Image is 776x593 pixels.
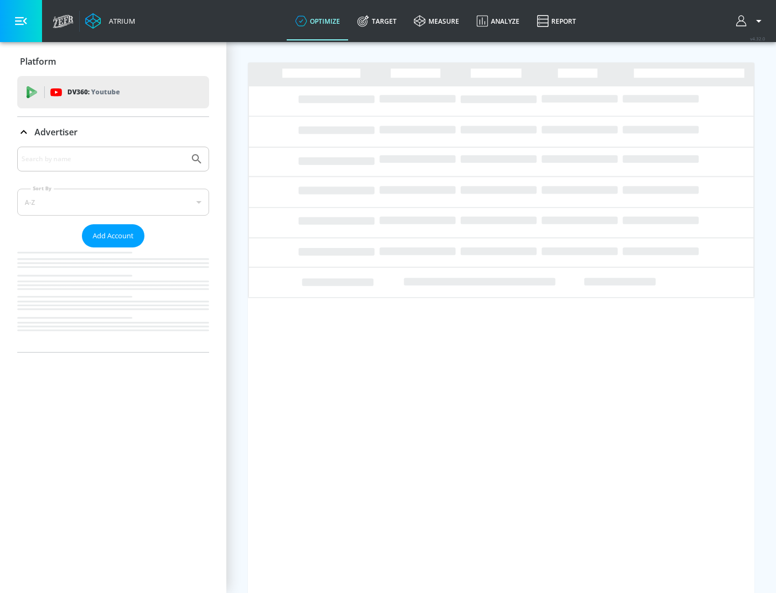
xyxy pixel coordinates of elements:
div: Platform [17,46,209,77]
a: Analyze [468,2,528,40]
nav: list of Advertiser [17,247,209,352]
a: Report [528,2,585,40]
div: Atrium [105,16,135,26]
div: Advertiser [17,117,209,147]
a: optimize [287,2,349,40]
p: Youtube [91,86,120,98]
label: Sort By [31,185,54,192]
a: Target [349,2,405,40]
input: Search by name [22,152,185,166]
p: Platform [20,56,56,67]
span: Add Account [93,230,134,242]
div: A-Z [17,189,209,216]
button: Add Account [82,224,144,247]
a: measure [405,2,468,40]
a: Atrium [85,13,135,29]
span: v 4.32.0 [750,36,765,42]
p: DV360: [67,86,120,98]
div: DV360: Youtube [17,76,209,108]
div: Advertiser [17,147,209,352]
p: Advertiser [34,126,78,138]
